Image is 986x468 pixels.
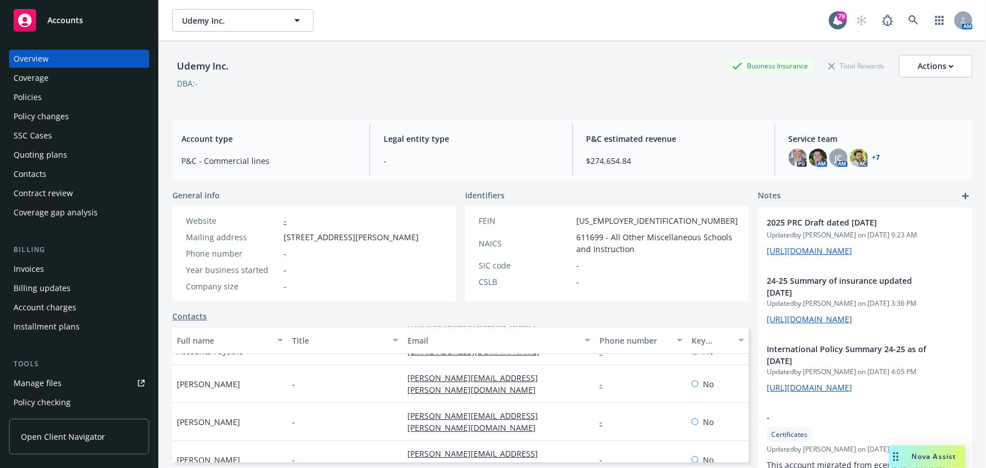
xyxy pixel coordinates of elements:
a: Accounts [9,5,149,36]
a: - [600,454,611,465]
a: Overview [9,50,149,68]
div: NAICS [479,237,572,249]
img: photo [789,149,807,167]
button: Phone number [595,327,687,354]
button: Email [403,327,595,354]
a: Coverage gap analysis [9,203,149,222]
a: - [600,417,611,427]
a: Search [902,9,925,32]
span: - [284,264,286,276]
a: Billing updates [9,279,149,297]
div: 79 [837,11,847,21]
span: Updated by [PERSON_NAME] on [DATE] 3:36 PM [767,298,963,309]
span: - [284,248,286,259]
div: Phone number [600,335,670,346]
a: Policy changes [9,107,149,125]
span: - [292,454,295,466]
span: [PERSON_NAME] [177,454,240,466]
span: Open Client Navigator [21,431,105,443]
button: Key contact [687,327,749,354]
span: Service team [789,133,963,145]
div: Company size [186,280,279,292]
div: Phone number [186,248,279,259]
div: Full name [177,335,271,346]
span: No [703,454,714,466]
span: Udemy Inc. [182,15,280,27]
span: Certificates [771,430,807,440]
span: 2025 PRC Draft dated [DATE] [767,216,934,228]
div: Tools [9,358,149,370]
div: Account charges [14,298,76,317]
div: SSC Cases [14,127,52,145]
span: Updated by [PERSON_NAME] on [DATE] 9:23 AM [767,230,963,240]
div: FEIN [479,215,572,227]
a: Report a Bug [876,9,899,32]
a: Policies [9,88,149,106]
span: [PERSON_NAME] [177,378,240,390]
a: - [284,215,286,226]
span: Accounts [47,16,83,25]
span: General info [172,189,220,201]
div: Coverage [14,69,49,87]
div: SIC code [479,259,572,271]
span: P&C estimated revenue [587,133,761,145]
a: add [959,189,972,203]
span: Account type [181,133,356,145]
div: Drag to move [889,445,903,468]
img: photo [809,149,827,167]
a: - [600,379,611,389]
button: Title [288,327,403,354]
div: Website [186,215,279,227]
span: - [292,416,295,428]
span: No [703,378,714,390]
div: 24-25 Summary of insurance updated [DATE]Updatedby [PERSON_NAME] on [DATE] 3:36 PM[URL][DOMAIN_NAME] [758,266,972,334]
div: Coverage gap analysis [14,203,98,222]
a: Switch app [928,9,951,32]
a: Contacts [9,165,149,183]
span: - [767,411,934,423]
a: [URL][DOMAIN_NAME] [767,245,852,256]
a: Coverage [9,69,149,87]
span: - [576,276,579,288]
a: Quoting plans [9,146,149,164]
div: Contract review [14,184,73,202]
div: International Policy Summary 24-25 as of [DATE]Updatedby [PERSON_NAME] on [DATE] 4:05 PM[URL][DOM... [758,334,972,402]
div: Overview [14,50,49,68]
span: JC [835,152,842,164]
span: P&C - Commercial lines [181,155,356,167]
a: Policy checking [9,393,149,411]
a: [PERSON_NAME][EMAIL_ADDRESS][PERSON_NAME][DOMAIN_NAME] [407,372,545,395]
div: Manage files [14,374,62,392]
span: [PERSON_NAME] [177,416,240,428]
div: Invoices [14,260,44,278]
span: [STREET_ADDRESS][PERSON_NAME] [284,231,419,243]
div: DBA: - [177,77,198,89]
span: Notes [758,189,781,203]
div: Business Insurance [727,59,814,73]
div: Udemy Inc. [172,59,233,73]
div: Installment plans [14,318,80,336]
span: - [284,280,286,292]
span: - [292,378,295,390]
span: $274,654.84 [587,155,761,167]
a: Contract review [9,184,149,202]
a: SSC Cases [9,127,149,145]
a: [URL][DOMAIN_NAME] [767,314,852,324]
div: CSLB [479,276,572,288]
img: photo [850,149,868,167]
a: Start snowing [850,9,873,32]
span: 611699 - All Other Miscellaneous Schools and Instruction [576,231,738,255]
a: Installment plans [9,318,149,336]
a: [PERSON_NAME][EMAIL_ADDRESS][PERSON_NAME][DOMAIN_NAME] [407,410,545,433]
span: Updated by [PERSON_NAME] on [DATE] 8:52 AM [767,444,963,454]
span: [US_EMPLOYER_IDENTIFICATION_NUMBER] [576,215,738,227]
span: No [703,416,714,428]
div: Policy changes [14,107,69,125]
div: Policy checking [14,393,71,411]
div: Key contact [692,335,732,346]
span: International Policy Summary 24-25 as of [DATE] [767,343,934,367]
span: Legal entity type [384,133,558,145]
div: Policies [14,88,42,106]
a: +7 [872,154,880,161]
button: Actions [899,55,972,77]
